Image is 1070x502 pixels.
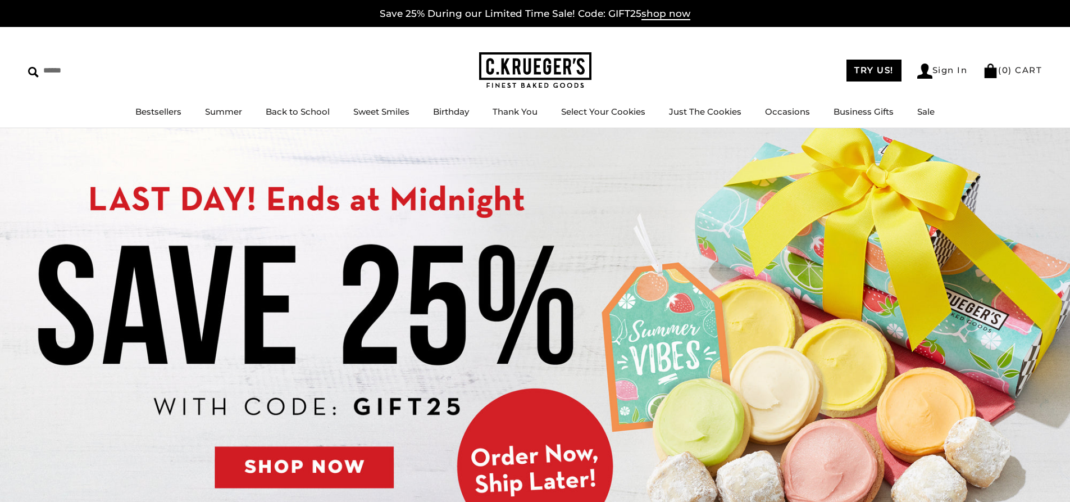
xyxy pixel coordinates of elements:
[266,106,330,117] a: Back to School
[205,106,242,117] a: Summer
[765,106,810,117] a: Occasions
[353,106,409,117] a: Sweet Smiles
[846,60,901,82] a: TRY US!
[561,106,645,117] a: Select Your Cookies
[917,106,935,117] a: Sale
[28,62,162,79] input: Search
[983,65,1042,75] a: (0) CART
[380,8,690,20] a: Save 25% During our Limited Time Sale! Code: GIFT25shop now
[917,64,968,79] a: Sign In
[1002,65,1009,75] span: 0
[479,52,591,89] img: C.KRUEGER'S
[493,106,538,117] a: Thank You
[433,106,469,117] a: Birthday
[917,64,932,79] img: Account
[641,8,690,20] span: shop now
[834,106,894,117] a: Business Gifts
[669,106,741,117] a: Just The Cookies
[135,106,181,117] a: Bestsellers
[983,64,998,78] img: Bag
[28,67,39,78] img: Search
